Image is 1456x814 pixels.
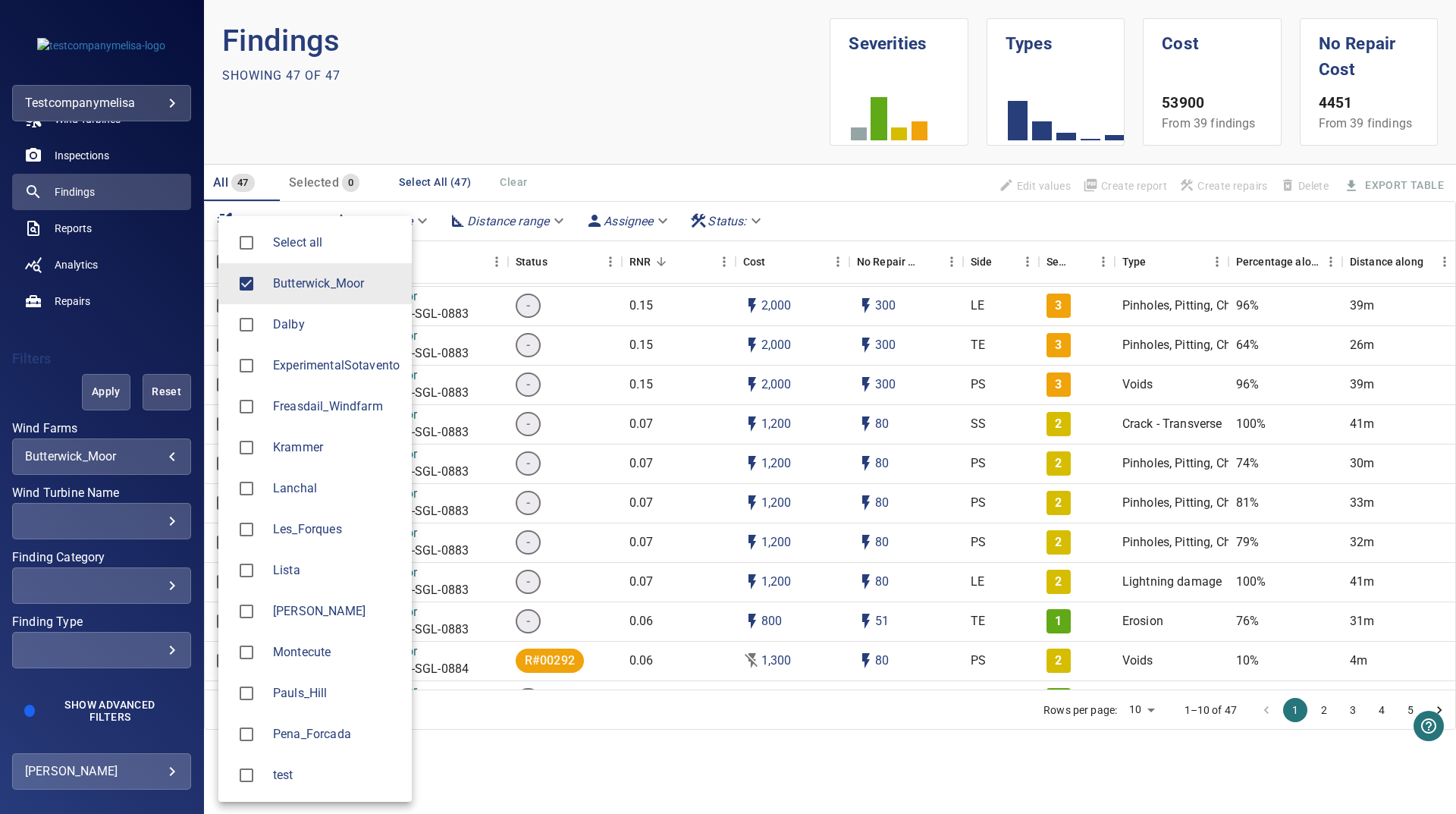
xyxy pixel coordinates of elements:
span: Select all [273,234,400,252]
div: Wind Farms Pauls_Hill [273,684,400,702]
span: Butterwick_Moor [273,275,400,293]
span: Lanchal [231,473,262,504]
div: Wind Farms Freasdail_Windfarm [273,398,400,416]
span: Les_Forques [231,514,262,545]
div: Wind Farms Butterwick_Moor [273,275,400,293]
span: test [231,759,262,791]
div: Wind Farms Lanchal [273,479,400,498]
span: Lista [231,555,262,586]
span: Lochhead [231,596,262,627]
span: Freasdail_Windfarm [231,391,262,423]
span: Montecute [273,643,400,662]
span: Pauls_Hill [273,684,400,702]
span: ExperimentalSotavento [273,357,400,375]
span: Pena_Forcada [273,725,400,743]
div: Wind Farms Montecute [273,643,400,662]
span: Krammer [273,438,400,457]
span: Lanchal [273,479,400,498]
ul: Butterwick_Moor [218,216,412,802]
span: Butterwick_Moor [231,268,262,300]
span: ExperimentalSotavento [231,350,262,382]
span: Lista [273,561,400,580]
div: Wind Farms test [273,766,400,784]
span: Pena_Forcada [231,718,262,750]
span: Freasdail_Windfarm [273,398,400,416]
div: Wind Farms Dalby [273,316,400,334]
span: test [273,766,400,784]
div: Wind Farms ExperimentalSotavento [273,357,400,375]
span: Dalby [273,316,400,334]
div: Wind Farms Pena_Forcada [273,725,400,743]
span: Dalby [231,309,262,341]
div: Wind Farms Lista [273,561,400,580]
span: Pauls_Hill [231,677,262,709]
div: Wind Farms Lochhead [273,602,400,621]
div: Wind Farms Les_Forques [273,520,400,539]
span: [PERSON_NAME] [273,602,400,621]
div: Wind Farms Krammer [273,438,400,457]
span: Les_Forques [273,520,400,539]
span: Krammer [231,432,262,464]
span: Montecute [231,636,262,668]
